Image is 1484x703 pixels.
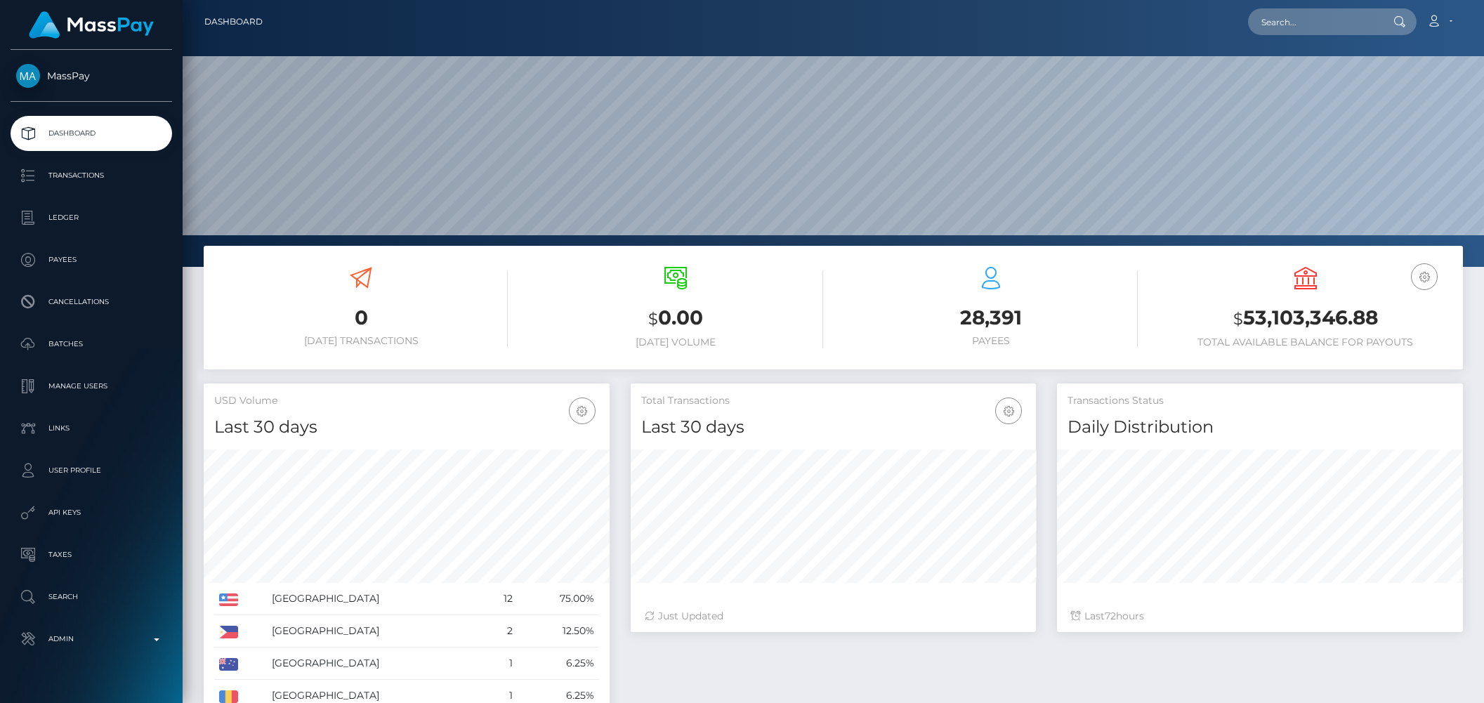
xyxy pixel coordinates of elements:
span: MassPay [11,70,172,82]
td: [GEOGRAPHIC_DATA] [267,648,482,680]
a: Cancellations [11,284,172,320]
p: Dashboard [16,123,166,144]
small: $ [648,309,658,329]
h4: Last 30 days [214,415,599,440]
a: Taxes [11,537,172,572]
a: User Profile [11,453,172,488]
td: 75.00% [518,583,599,615]
a: Batches [11,327,172,362]
img: MassPay [16,64,40,88]
td: 1 [482,648,518,680]
div: Just Updated [645,609,1023,624]
td: 6.25% [518,648,599,680]
p: Cancellations [16,291,166,313]
h3: 28,391 [844,304,1138,331]
small: $ [1233,309,1243,329]
h5: Transactions Status [1068,394,1452,408]
input: Search... [1248,8,1380,35]
div: Last hours [1071,609,1449,624]
p: User Profile [16,460,166,481]
p: Search [16,586,166,607]
a: Links [11,411,172,446]
img: AU.png [219,658,238,671]
h3: 53,103,346.88 [1159,304,1452,333]
h5: USD Volume [214,394,599,408]
h4: Last 30 days [641,415,1026,440]
a: Dashboard [204,7,263,37]
p: Ledger [16,207,166,228]
span: 72 [1105,610,1116,622]
img: RO.png [219,690,238,703]
p: Batches [16,334,166,355]
h4: Daily Distribution [1068,415,1452,440]
h6: Total Available Balance for Payouts [1159,336,1452,348]
p: Links [16,418,166,439]
a: Admin [11,622,172,657]
p: API Keys [16,502,166,523]
p: Transactions [16,165,166,186]
p: Payees [16,249,166,270]
h6: [DATE] Transactions [214,335,508,347]
a: Dashboard [11,116,172,151]
p: Manage Users [16,376,166,397]
p: Admin [16,629,166,650]
a: Payees [11,242,172,277]
a: API Keys [11,495,172,530]
h6: [DATE] Volume [529,336,822,348]
h5: Total Transactions [641,394,1026,408]
a: Transactions [11,158,172,193]
h6: Payees [844,335,1138,347]
a: Ledger [11,200,172,235]
img: PH.png [219,626,238,638]
td: 12.50% [518,615,599,648]
a: Search [11,579,172,615]
td: 2 [482,615,518,648]
img: US.png [219,593,238,606]
h3: 0 [214,304,508,331]
h3: 0.00 [529,304,822,333]
a: Manage Users [11,369,172,404]
p: Taxes [16,544,166,565]
img: MassPay Logo [29,11,154,39]
td: [GEOGRAPHIC_DATA] [267,615,482,648]
td: [GEOGRAPHIC_DATA] [267,583,482,615]
td: 12 [482,583,518,615]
